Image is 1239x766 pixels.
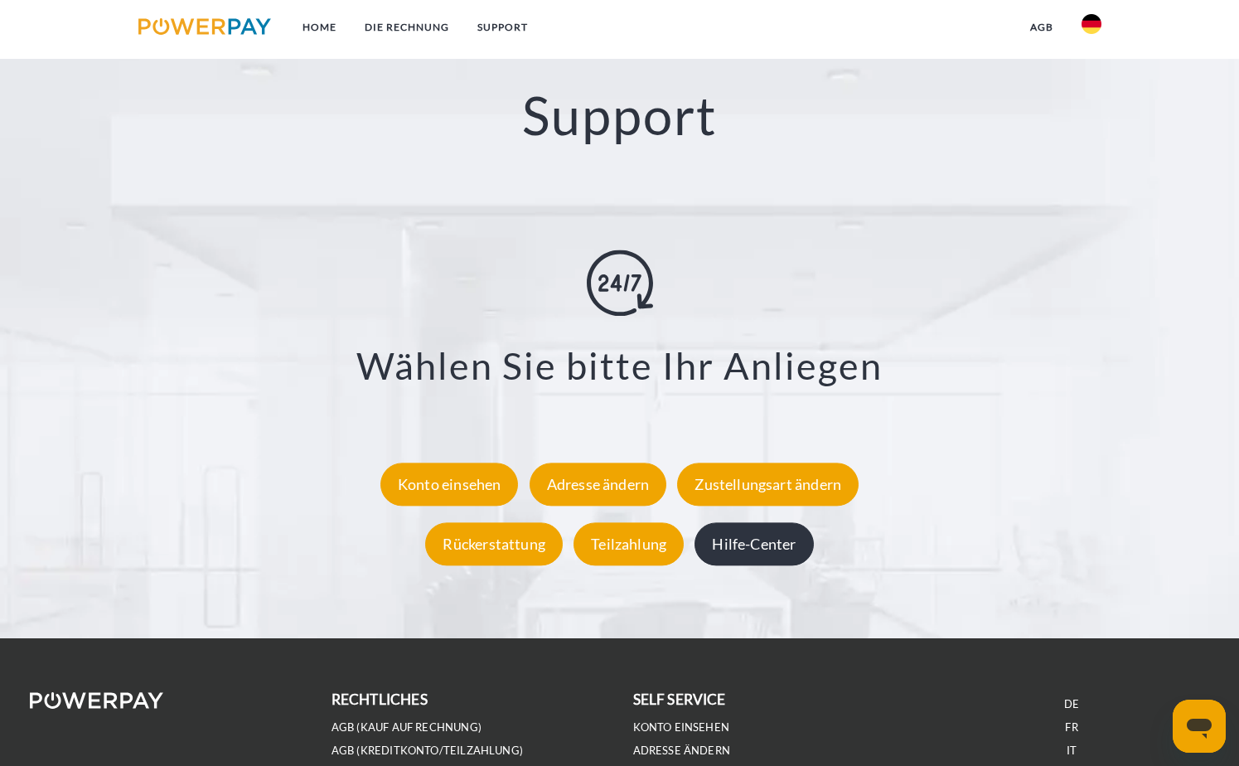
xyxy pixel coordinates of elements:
div: Rückerstattung [425,523,563,566]
a: DIE RECHNUNG [351,12,463,42]
div: Hilfe-Center [695,523,813,566]
a: AGB (Kreditkonto/Teilzahlung) [332,744,523,758]
a: FR [1065,720,1077,734]
img: de [1082,14,1101,34]
a: Konto einsehen [376,476,523,494]
b: self service [633,691,726,708]
a: Adresse ändern [525,476,671,494]
a: Hilfe-Center [690,536,817,554]
div: Konto einsehen [380,463,519,507]
a: Rückerstattung [421,536,567,554]
div: Adresse ändern [530,463,667,507]
a: DE [1064,697,1079,711]
a: agb [1016,12,1067,42]
h2: Support [62,83,1178,148]
div: Teilzahlung [574,523,684,566]
div: Zustellungsart ändern [677,463,859,507]
b: rechtliches [332,691,428,708]
img: logo-powerpay-white.svg [30,692,163,709]
a: IT [1067,744,1077,758]
a: Home [288,12,351,42]
a: AGB (Kauf auf Rechnung) [332,720,482,734]
a: Teilzahlung [569,536,688,554]
a: Zustellungsart ändern [673,476,863,494]
img: logo-powerpay.svg [138,18,272,35]
a: SUPPORT [463,12,542,42]
a: Konto einsehen [633,720,730,734]
iframe: Schaltfläche zum Öffnen des Messaging-Fensters; Konversation läuft [1173,700,1226,753]
h3: Wählen Sie bitte Ihr Anliegen [83,342,1157,389]
a: Adresse ändern [633,744,731,758]
img: online-shopping.svg [587,250,653,316]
